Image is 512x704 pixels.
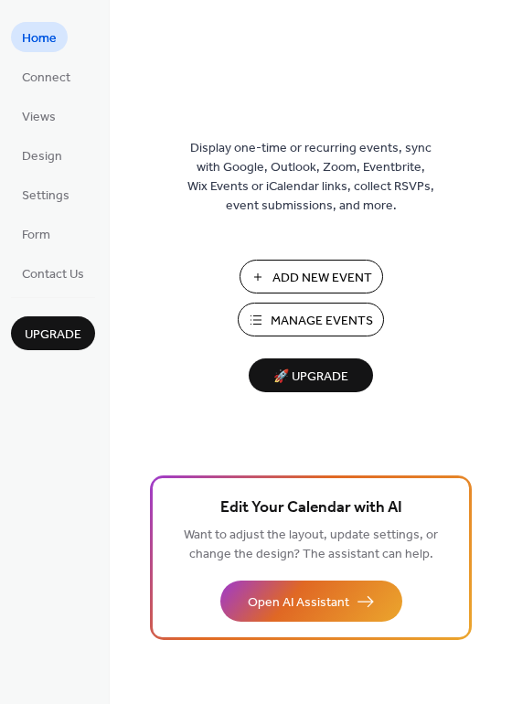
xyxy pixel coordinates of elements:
[187,139,434,216] span: Display one-time or recurring events, sync with Google, Outlook, Zoom, Eventbrite, Wix Events or ...
[220,496,402,521] span: Edit Your Calendar with AI
[271,312,373,331] span: Manage Events
[22,29,57,48] span: Home
[11,219,61,249] a: Form
[22,108,56,127] span: Views
[22,226,50,245] span: Form
[11,316,95,350] button: Upgrade
[11,179,80,209] a: Settings
[238,303,384,336] button: Manage Events
[11,22,68,52] a: Home
[11,258,95,288] a: Contact Us
[22,147,62,166] span: Design
[22,187,69,206] span: Settings
[22,265,84,284] span: Contact Us
[11,140,73,170] a: Design
[22,69,70,88] span: Connect
[25,325,81,345] span: Upgrade
[240,260,383,293] button: Add New Event
[11,61,81,91] a: Connect
[248,593,349,613] span: Open AI Assistant
[220,581,402,622] button: Open AI Assistant
[260,365,362,389] span: 🚀 Upgrade
[184,523,438,567] span: Want to adjust the layout, update settings, or change the design? The assistant can help.
[272,269,372,288] span: Add New Event
[11,101,67,131] a: Views
[249,358,373,392] button: 🚀 Upgrade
